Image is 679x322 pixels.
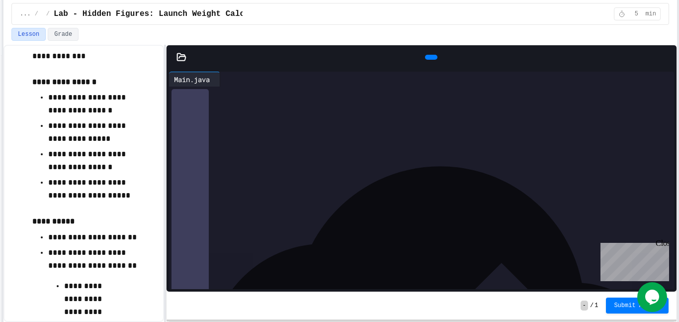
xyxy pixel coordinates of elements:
[46,10,50,18] span: /
[637,282,669,312] iframe: chat widget
[54,8,273,20] span: Lab - Hidden Figures: Launch Weight Calculator
[35,10,38,18] span: /
[590,302,594,310] span: /
[581,301,588,311] span: -
[20,10,31,18] span: ...
[4,4,69,63] div: Chat with us now!Close
[11,28,46,41] button: Lesson
[169,72,220,87] div: Main.java
[645,10,656,18] span: min
[596,239,669,281] iframe: chat widget
[614,302,661,310] span: Submit Answer
[48,28,79,41] button: Grade
[594,302,598,310] span: 1
[606,298,669,314] button: Submit Answer
[169,74,215,85] div: Main.java
[628,10,644,18] span: 5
